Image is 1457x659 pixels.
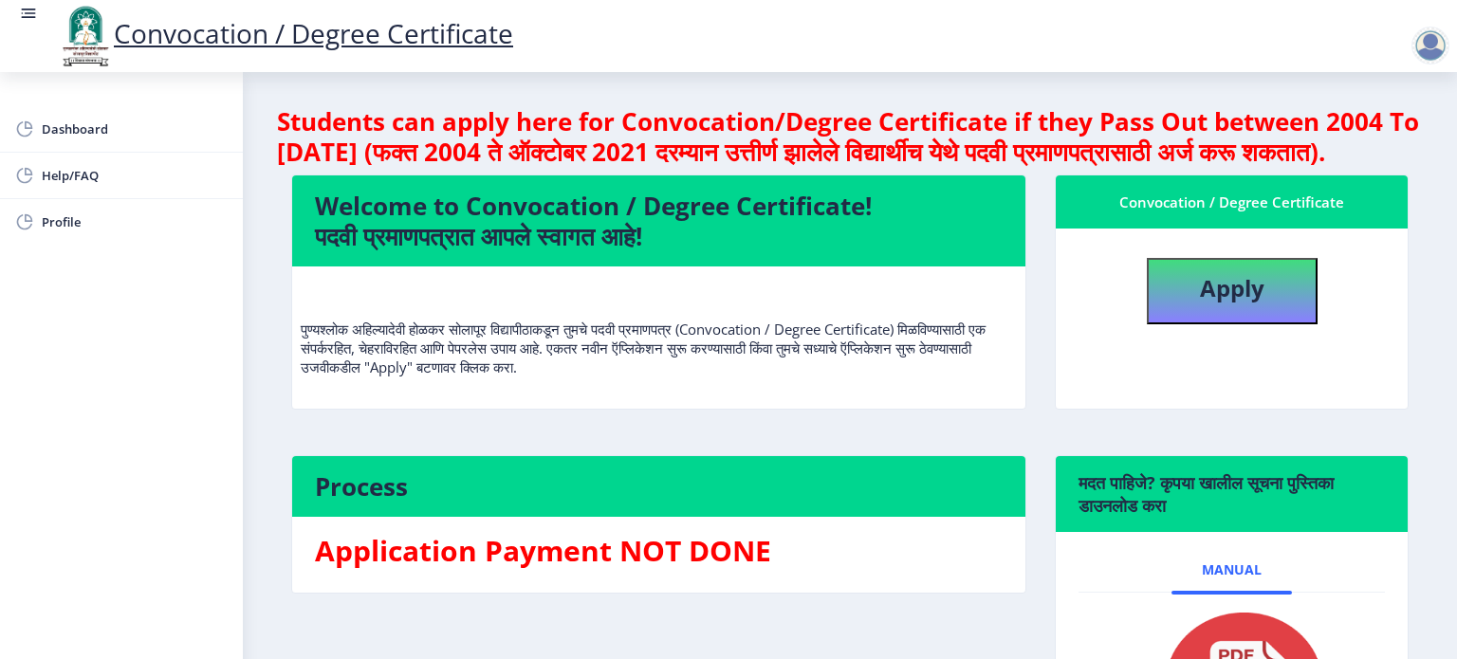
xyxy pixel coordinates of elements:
a: Manual [1171,547,1292,593]
img: logo [57,4,114,68]
h6: मदत पाहिजे? कृपया खालील सूचना पुस्तिका डाउनलोड करा [1079,471,1385,517]
span: Profile [42,211,228,233]
p: पुण्यश्लोक अहिल्यादेवी होळकर सोलापूर विद्यापीठाकडून तुमचे पदवी प्रमाणपत्र (Convocation / Degree C... [301,282,1017,376]
div: Convocation / Degree Certificate [1079,191,1385,213]
span: Help/FAQ [42,164,228,187]
a: Convocation / Degree Certificate [57,15,513,51]
h4: Students can apply here for Convocation/Degree Certificate if they Pass Out between 2004 To [DATE... [277,106,1423,167]
button: Apply [1147,258,1318,324]
h4: Welcome to Convocation / Degree Certificate! पदवी प्रमाणपत्रात आपले स्वागत आहे! [315,191,1003,251]
b: Apply [1200,272,1264,303]
h3: Application Payment NOT DONE [315,532,1003,570]
span: Dashboard [42,118,228,140]
h4: Process [315,471,1003,502]
span: Manual [1202,562,1262,577]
